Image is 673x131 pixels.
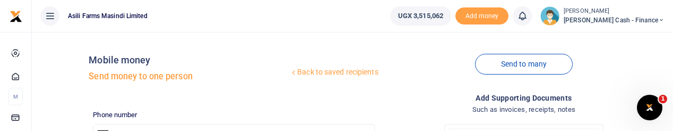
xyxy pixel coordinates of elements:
h4: Add supporting Documents [383,92,665,104]
a: UGX 3,515,062 [390,6,451,26]
h4: Mobile money [89,54,289,66]
span: [PERSON_NAME] Cash - Finance [564,15,665,25]
span: UGX 3,515,062 [398,11,443,21]
a: Send to many [475,54,573,75]
h4: Such as invoices, receipts, notes [383,104,665,116]
span: Add money [455,7,508,25]
span: Asili Farms Masindi Limited [64,11,152,21]
iframe: Intercom live chat [637,95,662,120]
h5: Send money to one person [89,71,289,82]
a: profile-user [PERSON_NAME] [PERSON_NAME] Cash - Finance [540,6,665,26]
a: Add money [455,11,508,19]
small: [PERSON_NAME] [564,7,665,16]
li: M [8,88,23,105]
li: Wallet ballance [386,6,455,26]
a: Back to saved recipients [289,63,379,82]
a: logo-small logo-large logo-large [10,12,22,20]
span: 1 [659,95,667,103]
img: logo-small [10,10,22,23]
img: profile-user [540,6,559,26]
li: Toup your wallet [455,7,508,25]
label: Phone number [93,110,137,120]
